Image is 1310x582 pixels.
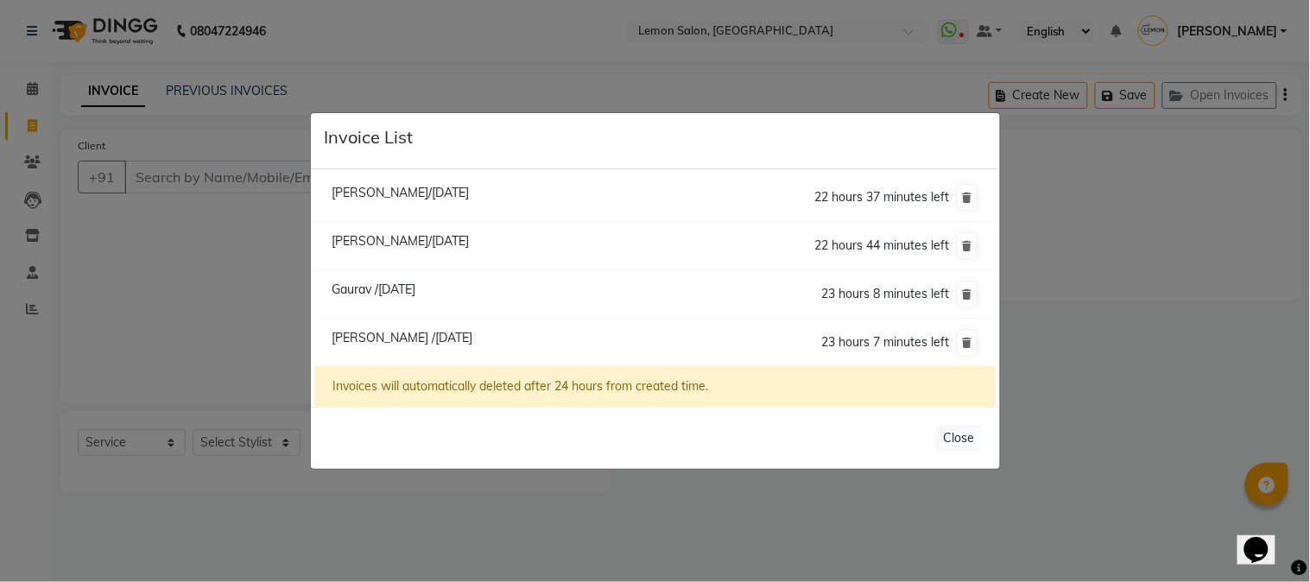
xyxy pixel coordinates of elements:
span: [PERSON_NAME] /[DATE] [332,330,472,345]
h5: Invoice List [325,127,414,148]
span: [PERSON_NAME]/[DATE] [332,185,469,200]
iframe: chat widget [1237,513,1293,565]
span: 23 hours 7 minutes left [822,334,950,350]
span: Gaurav /[DATE] [332,282,415,297]
div: Invoices will automatically deleted after 24 hours from created time. [314,366,995,407]
span: [PERSON_NAME]/[DATE] [332,233,469,249]
span: 22 hours 37 minutes left [815,189,950,205]
span: 22 hours 44 minutes left [815,237,950,253]
span: 23 hours 8 minutes left [822,286,950,301]
button: Close [936,425,983,452]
